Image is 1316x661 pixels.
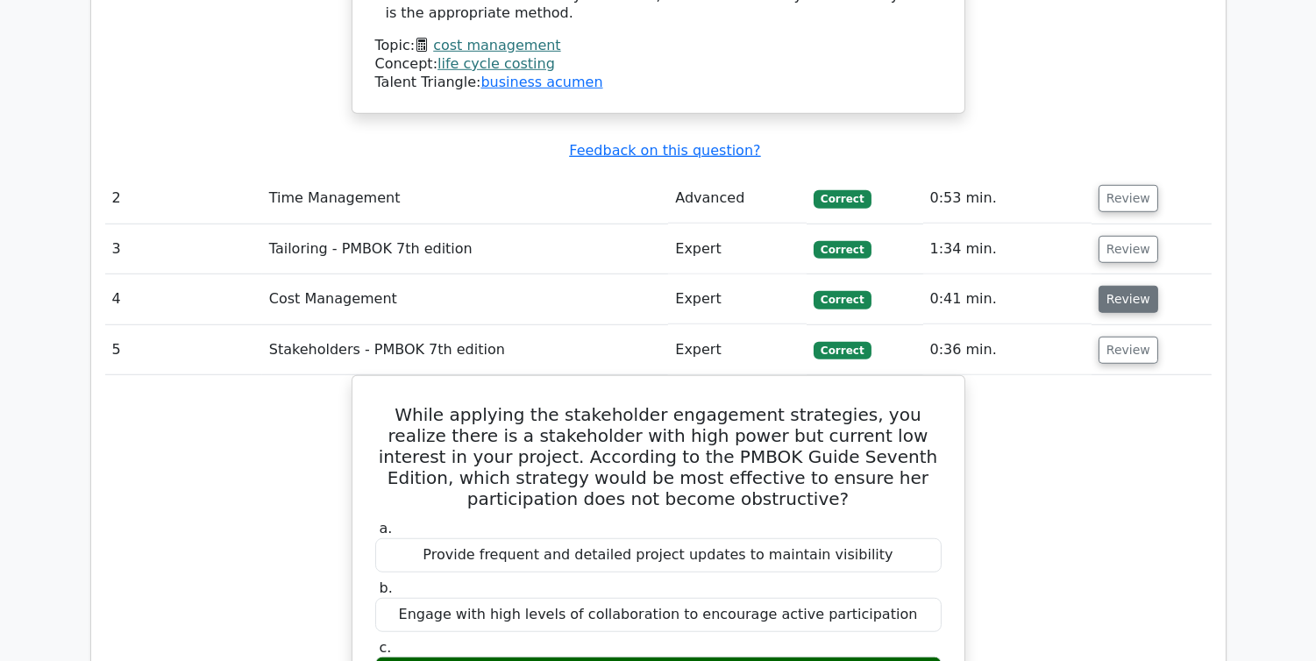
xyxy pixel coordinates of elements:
[105,325,262,375] td: 5
[1099,236,1158,263] button: Review
[923,174,1092,224] td: 0:53 min.
[380,639,392,656] span: c.
[262,325,669,375] td: Stakeholders - PMBOK 7th edition
[923,274,1092,324] td: 0:41 min.
[433,37,560,53] a: cost management
[375,538,942,572] div: Provide frequent and detailed project updates to maintain visibility
[668,325,807,375] td: Expert
[480,74,602,90] a: business acumen
[375,55,942,74] div: Concept:
[105,274,262,324] td: 4
[262,274,669,324] td: Cost Management
[814,241,871,259] span: Correct
[437,55,555,72] a: life cycle costing
[814,291,871,309] span: Correct
[375,37,942,91] div: Talent Triangle:
[380,520,393,537] span: a.
[1099,337,1158,364] button: Review
[668,174,807,224] td: Advanced
[375,37,942,55] div: Topic:
[668,274,807,324] td: Expert
[923,325,1092,375] td: 0:36 min.
[105,174,262,224] td: 2
[262,174,669,224] td: Time Management
[105,224,262,274] td: 3
[373,404,943,509] h5: While applying the stakeholder engagement strategies, you realize there is a stakeholder with hig...
[569,142,760,159] a: Feedback on this question?
[1099,286,1158,313] button: Review
[375,598,942,632] div: Engage with high levels of collaboration to encourage active participation
[814,190,871,208] span: Correct
[668,224,807,274] td: Expert
[923,224,1092,274] td: 1:34 min.
[1099,185,1158,212] button: Review
[380,579,393,596] span: b.
[262,224,669,274] td: Tailoring - PMBOK 7th edition
[814,342,871,359] span: Correct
